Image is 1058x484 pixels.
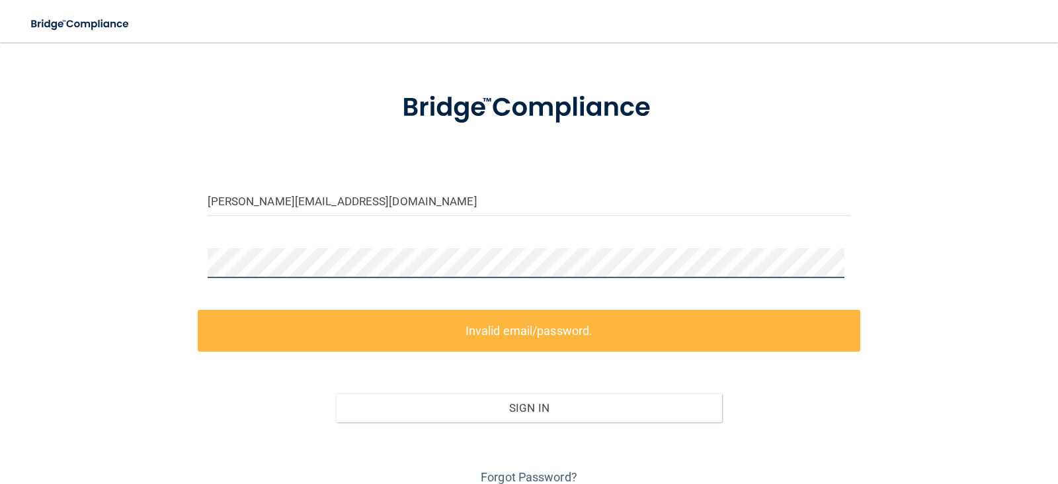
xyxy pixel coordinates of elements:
img: bridge_compliance_login_screen.278c3ca4.svg [375,73,683,142]
a: Forgot Password? [481,470,577,484]
img: bridge_compliance_login_screen.278c3ca4.svg [20,11,142,38]
label: Invalid email/password. [198,310,861,352]
button: Sign In [336,393,722,422]
input: Email [208,186,851,216]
